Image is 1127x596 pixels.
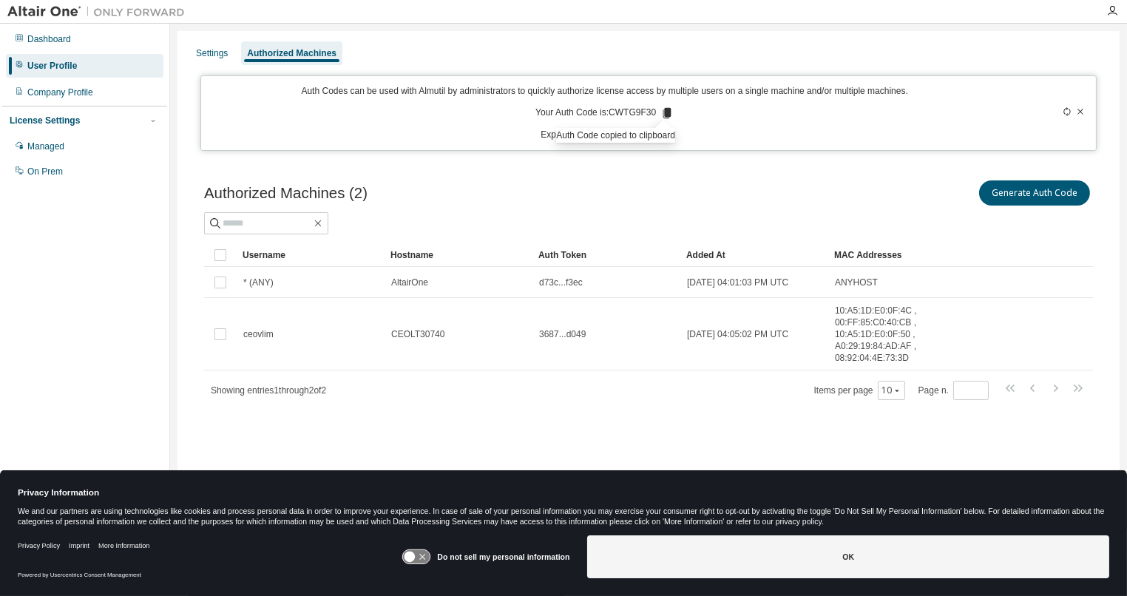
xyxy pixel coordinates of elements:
[814,381,905,400] span: Items per page
[687,277,788,288] span: [DATE] 04:01:03 PM UTC
[27,60,77,72] div: User Profile
[538,243,674,267] div: Auth Token
[27,140,64,152] div: Managed
[243,243,379,267] div: Username
[210,129,1000,141] p: Expires in 14 minutes, 24 seconds
[10,115,80,126] div: License Settings
[556,128,675,143] div: Auth Code copied to clipboard
[686,243,822,267] div: Added At
[391,328,445,340] span: CEOLT30740
[27,166,63,177] div: On Prem
[535,106,674,120] p: Your Auth Code is: CWTG9F30
[539,328,586,340] span: 3687...d049
[835,305,937,364] span: 10:A5:1D:E0:0F:4C , 00:FF:85:C0:40:CB , 10:A5:1D:E0:0F:50 , A0:29:19:84:AD:AF , 08:92:04:4E:73:3D
[7,4,192,19] img: Altair One
[247,47,336,59] div: Authorized Machines
[204,185,368,202] span: Authorized Machines (2)
[27,33,71,45] div: Dashboard
[834,243,938,267] div: MAC Addresses
[979,180,1090,206] button: Generate Auth Code
[390,243,527,267] div: Hostname
[27,87,93,98] div: Company Profile
[881,385,901,396] button: 10
[243,277,274,288] span: * (ANY)
[196,47,228,59] div: Settings
[687,328,788,340] span: [DATE] 04:05:02 PM UTC
[210,85,1000,98] p: Auth Codes can be used with Almutil by administrators to quickly authorize license access by mult...
[211,385,326,396] span: Showing entries 1 through 2 of 2
[918,381,989,400] span: Page n.
[243,328,274,340] span: ceovlim
[391,277,428,288] span: AltairOne
[835,277,878,288] span: ANYHOST
[539,277,583,288] span: d73c...f3ec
